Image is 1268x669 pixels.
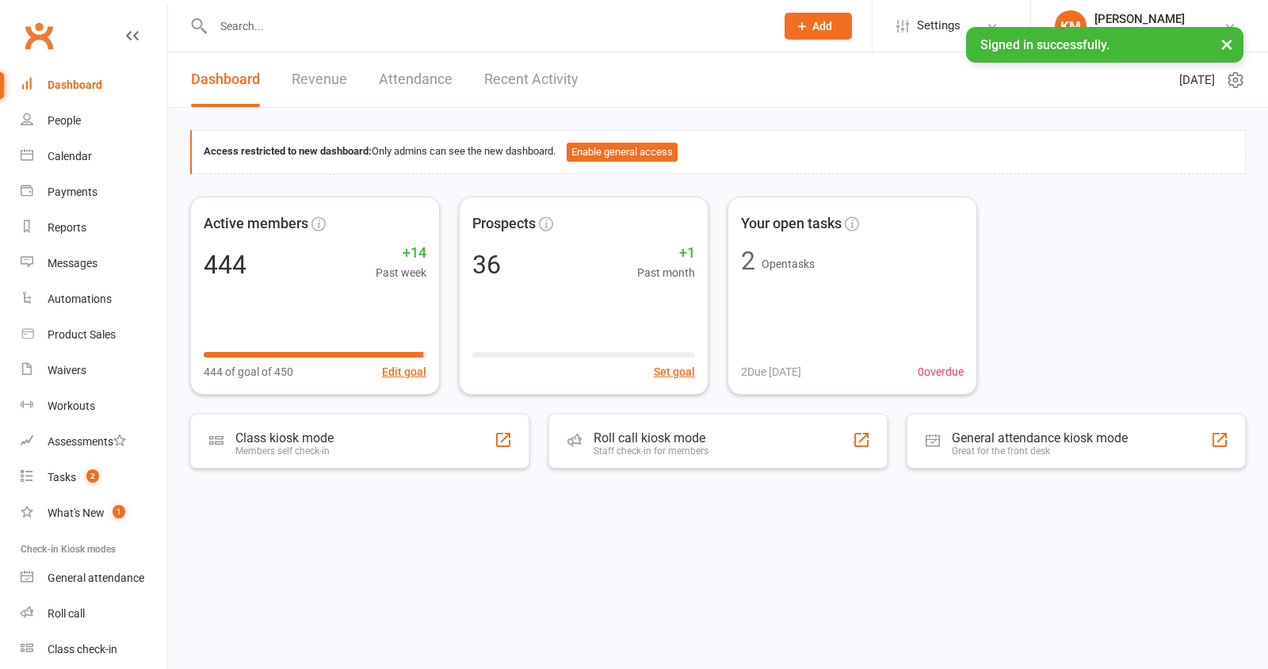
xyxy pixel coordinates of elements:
[48,471,76,484] div: Tasks
[19,16,59,55] a: Clubworx
[741,248,755,273] div: 2
[376,264,426,281] span: Past week
[21,460,167,495] a: Tasks 2
[48,221,86,234] div: Reports
[382,363,426,380] button: Edit goal
[594,430,708,445] div: Roll call kiosk mode
[1094,26,1185,40] div: Terang Fitness
[472,252,501,277] div: 36
[484,52,579,107] a: Recent Activity
[918,363,964,380] span: 0 overdue
[204,143,1233,162] div: Only admins can see the new dashboard.
[21,67,167,103] a: Dashboard
[21,632,167,667] a: Class kiosk mode
[235,430,334,445] div: Class kiosk mode
[952,445,1128,457] div: Great for the front desk
[48,114,81,127] div: People
[48,150,92,162] div: Calendar
[21,210,167,246] a: Reports
[191,52,260,107] a: Dashboard
[1055,10,1087,42] div: KM
[21,560,167,596] a: General attendance kiosk mode
[21,246,167,281] a: Messages
[980,37,1109,52] span: Signed in successfully.
[21,424,167,460] a: Assessments
[762,258,815,270] span: Open tasks
[785,13,852,40] button: Add
[48,185,97,198] div: Payments
[48,435,126,448] div: Assessments
[654,363,695,380] button: Set goal
[472,212,536,235] span: Prospects
[48,607,85,620] div: Roll call
[21,103,167,139] a: People
[208,15,764,37] input: Search...
[1213,27,1241,61] button: ×
[21,388,167,424] a: Workouts
[21,281,167,317] a: Automations
[48,572,144,584] div: General attendance
[637,242,695,265] span: +1
[812,20,832,32] span: Add
[1179,71,1215,90] span: [DATE]
[594,445,708,457] div: Staff check-in for members
[21,317,167,353] a: Product Sales
[21,495,167,531] a: What's New1
[48,78,102,91] div: Dashboard
[48,257,97,270] div: Messages
[376,242,426,265] span: +14
[113,505,125,518] span: 1
[741,212,842,235] span: Your open tasks
[48,399,95,412] div: Workouts
[204,252,246,277] div: 444
[48,292,112,305] div: Automations
[1094,12,1185,26] div: [PERSON_NAME]
[21,353,167,388] a: Waivers
[21,174,167,210] a: Payments
[204,212,308,235] span: Active members
[917,8,961,44] span: Settings
[48,643,117,656] div: Class check-in
[741,363,801,380] span: 2 Due [DATE]
[204,363,293,380] span: 444 of goal of 450
[567,143,678,162] button: Enable general access
[379,52,453,107] a: Attendance
[952,430,1128,445] div: General attendance kiosk mode
[48,364,86,377] div: Waivers
[86,469,99,483] span: 2
[48,328,116,341] div: Product Sales
[637,264,695,281] span: Past month
[204,145,372,157] strong: Access restricted to new dashboard:
[21,596,167,632] a: Roll call
[235,445,334,457] div: Members self check-in
[48,507,105,519] div: What's New
[21,139,167,174] a: Calendar
[292,52,347,107] a: Revenue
